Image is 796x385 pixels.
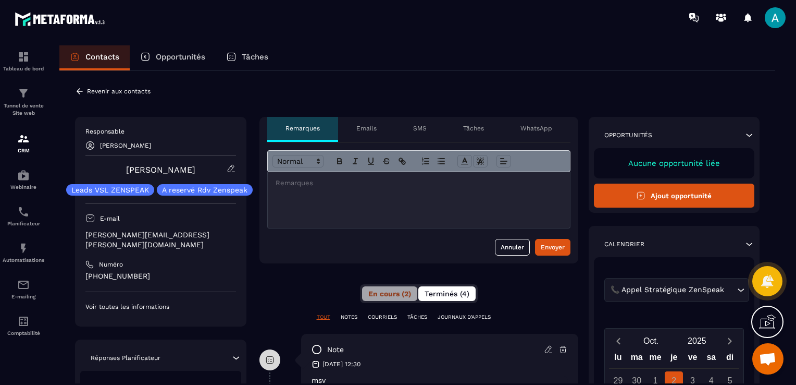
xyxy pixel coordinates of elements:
p: Tâches [463,124,484,133]
button: Terminés (4) [418,286,476,301]
p: msv [312,376,568,384]
p: Remarques [285,124,320,133]
img: formation [17,133,30,145]
p: Leads VSL ZENSPEAK [71,186,149,194]
p: Réponses Planificateur [91,354,160,362]
div: Envoyer [541,242,565,252]
div: ma [627,350,646,368]
p: Tâches [242,52,268,62]
p: E-mailing [3,294,44,299]
p: Comptabilité [3,330,44,336]
span: En cours (2) [368,290,411,298]
p: JOURNAUX D'APPELS [438,314,491,321]
a: Tâches [216,45,279,70]
p: NOTES [341,314,357,321]
button: Open years overlay [674,332,720,350]
p: Emails [356,124,377,133]
button: Open months overlay [628,332,674,350]
p: Numéro [99,260,123,269]
button: Next month [720,334,739,348]
div: je [665,350,683,368]
div: Search for option [604,278,749,302]
p: Opportunités [156,52,205,62]
p: Tableau de bord [3,66,44,71]
p: Planificateur [3,221,44,226]
span: 📞 Appel Stratégique ZenSpeak [608,284,727,296]
a: [PERSON_NAME] [126,165,195,175]
span: Terminés (4) [425,290,469,298]
div: sa [702,350,720,368]
img: formation [17,87,30,100]
a: accountantaccountantComptabilité [3,307,44,344]
p: Voir toutes les informations [85,303,236,311]
p: Automatisations [3,257,44,263]
p: E-mail [100,214,120,223]
a: automationsautomationsWebinaire [3,161,44,198]
a: formationformationTunnel de vente Site web [3,79,44,125]
p: [DATE] 12:30 [322,360,360,368]
p: Responsable [85,127,236,136]
img: accountant [17,315,30,328]
img: email [17,279,30,291]
p: Webinaire [3,184,44,190]
div: ve [683,350,702,368]
p: Revenir aux contacts [87,88,151,95]
button: Ajout opportunité [594,184,755,208]
p: CRM [3,148,44,153]
button: En cours (2) [362,286,417,301]
p: A reservé Rdv Zenspeak [162,186,247,194]
img: scheduler [17,206,30,218]
p: TÂCHES [407,314,427,321]
a: schedulerschedulerPlanificateur [3,198,44,234]
button: Annuler [495,239,530,256]
p: TOUT [317,314,330,321]
p: [PERSON_NAME] [100,142,151,149]
p: note [327,345,344,355]
img: logo [15,9,108,29]
button: Previous month [609,334,628,348]
p: Calendrier [604,240,644,248]
p: Opportunités [604,131,652,139]
div: di [720,350,739,368]
a: automationsautomationsAutomatisations [3,234,44,271]
p: [PERSON_NAME][EMAIL_ADDRESS][PERSON_NAME][DOMAIN_NAME] [85,230,236,250]
a: Contacts [59,45,130,70]
ringoverc2c-84e06f14122c: Call with Ringover [85,272,150,280]
div: me [646,350,665,368]
a: formationformationTableau de bord [3,43,44,79]
ringoverc2c-number-84e06f14122c: [PHONE_NUMBER] [85,272,150,280]
img: automations [17,242,30,255]
p: WhatsApp [520,124,552,133]
p: Tunnel de vente Site web [3,102,44,117]
p: Contacts [85,52,119,62]
a: emailemailE-mailing [3,271,44,307]
a: formationformationCRM [3,125,44,161]
div: lu [609,350,628,368]
button: Envoyer [535,239,570,256]
p: SMS [413,124,427,133]
img: automations [17,169,30,182]
img: formation [17,51,30,63]
p: Aucune opportunité liée [604,159,744,168]
input: Search for option [727,284,735,296]
a: Opportunités [130,45,216,70]
div: Ouvrir le chat [752,343,783,375]
p: COURRIELS [368,314,397,321]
